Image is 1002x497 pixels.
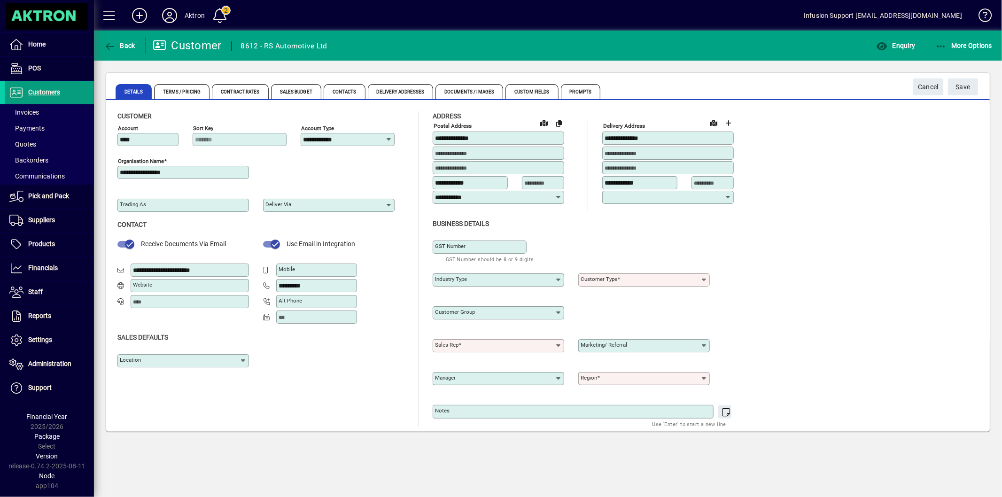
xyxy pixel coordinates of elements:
[9,172,65,180] span: Communications
[104,42,135,49] span: Back
[324,84,365,99] span: Contacts
[28,312,51,319] span: Reports
[34,433,60,440] span: Package
[5,57,94,80] a: POS
[5,328,94,352] a: Settings
[5,168,94,184] a: Communications
[9,124,45,132] span: Payments
[5,120,94,136] a: Payments
[435,309,475,315] mat-label: Customer group
[5,185,94,208] a: Pick and Pack
[5,104,94,120] a: Invoices
[876,42,915,49] span: Enquiry
[561,84,601,99] span: Prompts
[117,112,152,120] span: Customer
[28,384,52,391] span: Support
[28,64,41,72] span: POS
[971,2,990,32] a: Knowledge Base
[28,336,52,343] span: Settings
[153,38,222,53] div: Customer
[279,266,295,272] mat-label: Mobile
[435,243,466,249] mat-label: GST Number
[581,374,597,381] mat-label: Region
[652,419,726,429] mat-hint: Use 'Enter' to start a new line
[874,37,917,54] button: Enquiry
[721,116,736,131] button: Choose address
[505,84,558,99] span: Custom Fields
[536,115,551,130] a: View on map
[435,84,503,99] span: Documents / Images
[9,109,39,116] span: Invoices
[368,84,434,99] span: Delivery Addresses
[279,297,302,304] mat-label: Alt Phone
[5,280,94,304] a: Staff
[5,376,94,400] a: Support
[116,84,152,99] span: Details
[9,140,36,148] span: Quotes
[141,240,226,248] span: Receive Documents Via Email
[948,78,978,95] button: Save
[5,233,94,256] a: Products
[913,78,943,95] button: Cancel
[265,201,291,208] mat-label: Deliver via
[435,276,467,282] mat-label: Industry type
[28,264,58,272] span: Financials
[28,240,55,248] span: Products
[154,84,210,99] span: Terms / Pricing
[935,42,993,49] span: More Options
[581,276,617,282] mat-label: Customer type
[28,360,71,367] span: Administration
[28,40,46,48] span: Home
[241,39,327,54] div: 8612 - RS Automotive Ltd
[94,37,146,54] app-page-header-button: Back
[435,342,458,348] mat-label: Sales rep
[956,79,971,95] span: ave
[433,112,461,120] span: Address
[118,125,138,132] mat-label: Account
[212,84,268,99] span: Contract Rates
[956,83,960,91] span: S
[918,79,939,95] span: Cancel
[9,156,48,164] span: Backorders
[117,334,168,341] span: Sales defaults
[133,281,152,288] mat-label: Website
[185,8,205,23] div: Aktron
[120,201,146,208] mat-label: Trading as
[287,240,355,248] span: Use Email in Integration
[193,125,213,132] mat-label: Sort key
[435,374,456,381] mat-label: Manager
[101,37,138,54] button: Back
[36,452,58,460] span: Version
[581,342,627,348] mat-label: Marketing/ Referral
[271,84,321,99] span: Sales Budget
[5,352,94,376] a: Administration
[5,136,94,152] a: Quotes
[28,88,60,96] span: Customers
[433,220,489,227] span: Business details
[804,8,962,23] div: Infusion Support [EMAIL_ADDRESS][DOMAIN_NAME]
[117,221,147,228] span: Contact
[39,472,55,480] span: Node
[5,256,94,280] a: Financials
[706,115,721,130] a: View on map
[301,125,334,132] mat-label: Account Type
[5,209,94,232] a: Suppliers
[933,37,995,54] button: More Options
[27,413,68,420] span: Financial Year
[118,158,164,164] mat-label: Organisation name
[5,304,94,328] a: Reports
[28,192,69,200] span: Pick and Pack
[551,116,567,131] button: Copy to Delivery address
[28,216,55,224] span: Suppliers
[5,33,94,56] a: Home
[120,357,141,363] mat-label: Location
[124,7,155,24] button: Add
[446,254,534,264] mat-hint: GST Number should be 8 or 9 digits
[5,152,94,168] a: Backorders
[155,7,185,24] button: Profile
[435,407,450,414] mat-label: Notes
[28,288,43,295] span: Staff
